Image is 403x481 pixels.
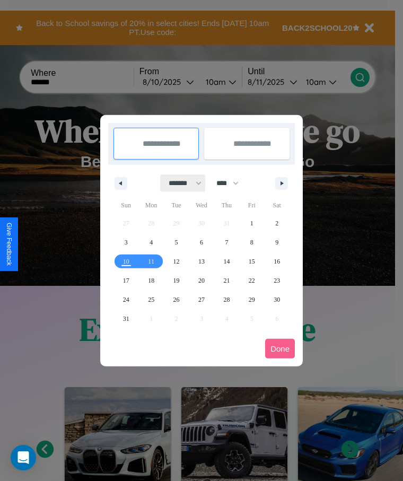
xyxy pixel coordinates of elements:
button: Done [265,339,295,358]
button: 1 [239,214,264,233]
button: 20 [189,271,214,290]
span: 15 [249,252,255,271]
div: Open Intercom Messenger [11,445,36,470]
span: 28 [223,290,230,309]
button: 7 [214,233,239,252]
span: 2 [275,214,278,233]
button: 14 [214,252,239,271]
span: 4 [150,233,153,252]
button: 8 [239,233,264,252]
span: 12 [173,252,180,271]
button: 12 [164,252,189,271]
button: 17 [113,271,138,290]
span: 10 [123,252,129,271]
span: 3 [125,233,128,252]
button: 22 [239,271,264,290]
span: 20 [198,271,205,290]
span: 29 [249,290,255,309]
span: 14 [223,252,230,271]
button: 23 [265,271,290,290]
span: 11 [148,252,154,271]
span: 25 [148,290,154,309]
button: 16 [265,252,290,271]
span: 22 [249,271,255,290]
button: 18 [138,271,163,290]
span: 17 [123,271,129,290]
span: Sat [265,197,290,214]
span: 24 [123,290,129,309]
span: Mon [138,197,163,214]
button: 24 [113,290,138,309]
button: 4 [138,233,163,252]
button: 19 [164,271,189,290]
button: 29 [239,290,264,309]
span: 9 [275,233,278,252]
button: 15 [239,252,264,271]
button: 21 [214,271,239,290]
span: 5 [175,233,178,252]
span: Tue [164,197,189,214]
button: 5 [164,233,189,252]
span: 7 [225,233,228,252]
button: 6 [189,233,214,252]
span: 6 [200,233,203,252]
span: 21 [223,271,230,290]
button: 25 [138,290,163,309]
button: 26 [164,290,189,309]
span: 30 [274,290,280,309]
button: 28 [214,290,239,309]
button: 11 [138,252,163,271]
span: Fri [239,197,264,214]
span: 26 [173,290,180,309]
span: 18 [148,271,154,290]
button: 27 [189,290,214,309]
button: 3 [113,233,138,252]
button: 31 [113,309,138,328]
span: 19 [173,271,180,290]
span: 1 [250,214,253,233]
div: Give Feedback [5,223,13,266]
span: 8 [250,233,253,252]
span: 31 [123,309,129,328]
span: 23 [274,271,280,290]
button: 30 [265,290,290,309]
button: 9 [265,233,290,252]
span: 27 [198,290,205,309]
button: 13 [189,252,214,271]
span: 16 [274,252,280,271]
button: 2 [265,214,290,233]
span: Thu [214,197,239,214]
span: Sun [113,197,138,214]
span: 13 [198,252,205,271]
span: Wed [189,197,214,214]
button: 10 [113,252,138,271]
